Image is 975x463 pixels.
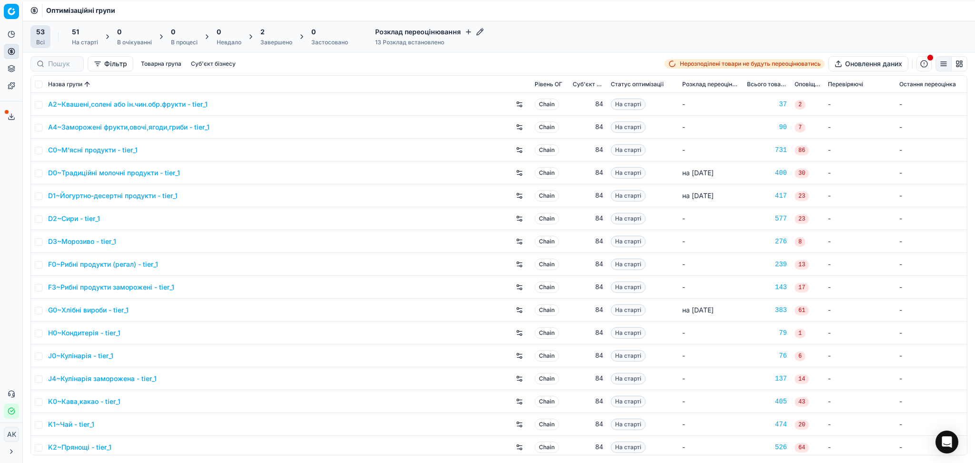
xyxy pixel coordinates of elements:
span: 23 [795,214,809,224]
a: D1~Йогуртно-десертні продукти - tier_1 [48,191,178,201]
span: На старті [611,373,646,384]
a: 143 [747,282,787,292]
div: 84 [573,168,603,178]
span: 2 [260,27,265,37]
div: 84 [573,351,603,361]
div: 731 [747,145,787,155]
span: 0 [311,27,316,37]
span: 0 [171,27,175,37]
a: A2~Квашені,солені або ін.чин.обр.фрукти - tier_1 [48,100,208,109]
span: 6 [795,352,806,361]
a: 137 [747,374,787,383]
td: - [895,207,967,230]
span: На старті [611,167,646,179]
td: - [895,299,967,322]
div: 84 [573,328,603,338]
span: 43 [795,397,809,407]
span: 23 [795,191,809,201]
td: - [824,116,895,139]
td: - [895,230,967,253]
span: На старті [611,259,646,270]
td: - [678,276,743,299]
td: - [678,322,743,344]
td: - [895,139,967,161]
td: - [824,413,895,436]
td: - [678,413,743,436]
div: 37 [747,100,787,109]
td: - [824,184,895,207]
div: 84 [573,122,603,132]
td: - [824,367,895,390]
div: Всі [36,39,45,46]
span: Chain [535,304,559,316]
span: Chain [535,167,559,179]
a: 76 [747,351,787,361]
td: - [678,253,743,276]
span: Оптимізаційні групи [46,6,115,15]
span: Назва групи [48,81,82,88]
span: Chain [535,350,559,362]
div: 400 [747,168,787,178]
td: - [678,139,743,161]
span: Chain [535,99,559,110]
a: J0~Кулінарія - tier_1 [48,351,113,361]
span: На старті [611,396,646,407]
span: Chain [535,259,559,270]
td: - [895,413,967,436]
span: Нерозподілені товари не будуть переоцінюватись [680,60,821,68]
td: - [824,299,895,322]
div: 405 [747,397,787,406]
input: Пошук [48,59,78,69]
button: Оновлення даних [828,56,908,71]
div: 84 [573,260,603,269]
span: 61 [795,306,809,315]
div: 84 [573,374,603,383]
span: 8 [795,237,806,247]
span: На старті [611,121,646,133]
td: - [824,161,895,184]
div: 474 [747,420,787,429]
a: 383 [747,305,787,315]
div: 84 [573,237,603,246]
div: 13 Розклад встановлено [375,39,484,46]
td: - [678,344,743,367]
div: 577 [747,214,787,223]
span: Chain [535,373,559,384]
div: 90 [747,122,787,132]
td: - [895,367,967,390]
div: 84 [573,191,603,201]
td: - [824,253,895,276]
a: D2~Сири - tier_1 [48,214,100,223]
td: - [895,116,967,139]
a: 239 [747,260,787,269]
td: - [678,390,743,413]
button: Sorted by Назва групи ascending [82,80,92,89]
span: 53 [36,27,45,37]
div: 84 [573,397,603,406]
span: Chain [535,144,559,156]
td: - [895,390,967,413]
td: - [895,276,967,299]
span: Статус оптимізації [611,81,664,88]
td: - [895,436,967,459]
a: F3~Рибні продукти заморожені - tier_1 [48,282,174,292]
span: Chain [535,213,559,224]
div: Застосовано [311,39,348,46]
div: 276 [747,237,787,246]
span: 20 [795,420,809,430]
span: На старті [611,442,646,453]
span: 51 [72,27,79,37]
span: На старті [611,236,646,247]
h4: Розклад переоцінювання [375,27,484,37]
a: 417 [747,191,787,201]
span: 17 [795,283,809,292]
div: На старті [72,39,98,46]
span: 2 [795,100,806,110]
span: Розклад переоцінювання [682,81,739,88]
a: D3~Морозиво - tier_1 [48,237,116,246]
a: 526 [747,443,787,452]
td: - [895,253,967,276]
